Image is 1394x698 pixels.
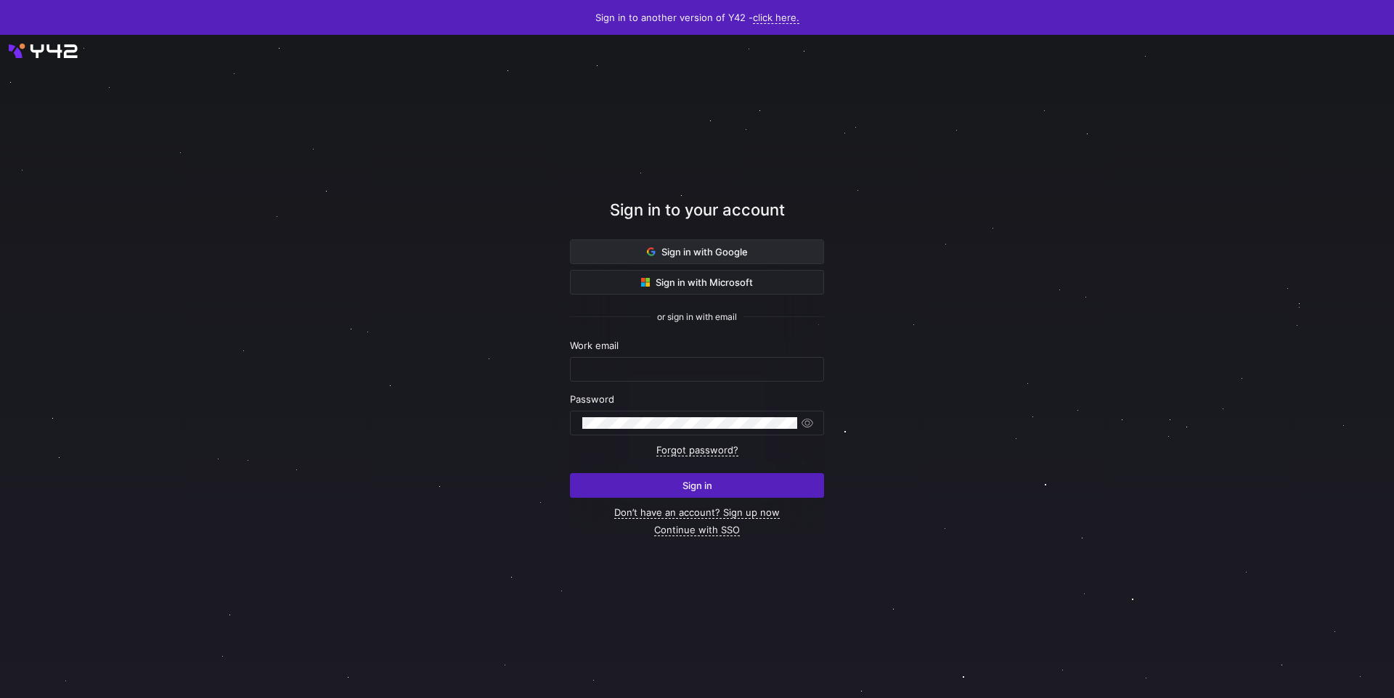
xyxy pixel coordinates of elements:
[657,312,737,322] span: or sign in with email
[647,246,748,258] span: Sign in with Google
[682,480,712,491] span: Sign in
[570,270,824,295] button: Sign in with Microsoft
[570,239,824,264] button: Sign in with Google
[654,524,740,536] a: Continue with SSO
[570,473,824,498] button: Sign in
[753,12,799,24] a: click here.
[641,276,753,288] span: Sign in with Microsoft
[614,506,780,519] a: Don’t have an account? Sign up now
[570,393,614,405] span: Password
[570,198,824,239] div: Sign in to your account
[570,340,619,351] span: Work email
[656,444,738,456] a: Forgot password?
